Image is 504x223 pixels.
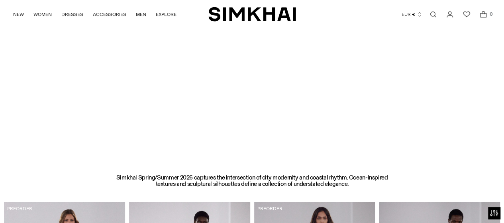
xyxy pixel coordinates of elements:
[136,6,146,23] a: MEN
[61,6,83,23] a: DRESSES
[13,6,24,23] a: NEW
[487,10,494,18] span: 0
[208,6,296,22] a: SIMKHAI
[93,6,126,23] a: ACCESSORIES
[156,6,176,23] a: EXPLORE
[402,6,422,23] button: EUR €
[425,6,441,22] a: Open search modal
[442,6,458,22] a: Go to the account page
[475,6,491,22] a: Open cart modal
[459,6,475,22] a: Wishlist
[33,6,52,23] a: WOMEN
[113,174,392,187] h3: Simkhai Spring/Summer 2026 captures the intersection of city modernity and coastal rhythm. Ocean-...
